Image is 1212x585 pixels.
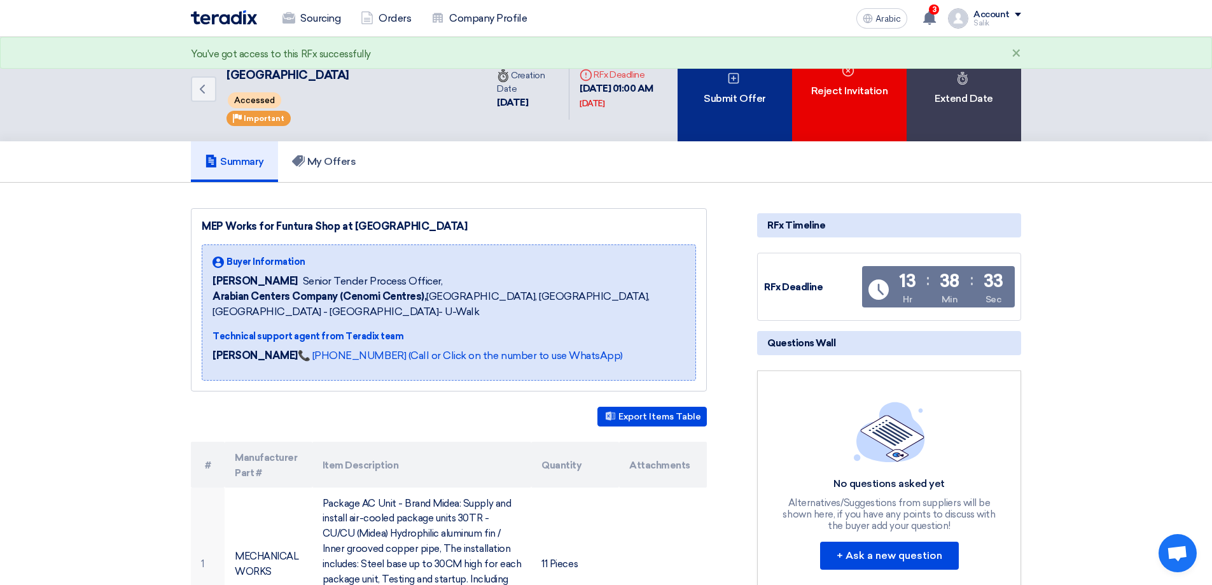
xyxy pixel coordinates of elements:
[837,549,942,561] font: + Ask a new question
[212,290,426,302] font: Arabian Centers Company (Cenomi Centres),
[594,69,644,80] font: RFx Deadline
[973,9,1010,20] font: Account
[940,271,959,292] font: 38
[541,460,582,471] font: Quantity
[212,275,298,287] font: [PERSON_NAME]
[212,331,403,342] font: Technical support agent from Teradix team
[497,97,528,108] font: [DATE]
[278,141,370,182] a: My Offers
[449,12,527,24] font: Company Profile
[580,99,604,108] font: [DATE]
[212,349,298,362] font: [PERSON_NAME]
[298,349,623,362] a: 📞 [PHONE_NUMBER] (Call or Click on the number to use WhatsApp)
[220,155,264,167] font: Summary
[303,275,443,287] font: Senior Tender Process Officer,
[618,412,701,423] font: Export Items Table
[307,155,356,167] font: My Offers
[854,402,925,462] img: empty_state_list.svg
[811,85,888,97] font: Reject Invitation
[1012,43,1021,64] font: ×
[580,83,653,94] font: [DATE] 01:00 AM
[926,271,930,289] font: :
[783,497,995,532] font: Alternatives/Suggestions from suppliers will be shown here, if you have any points to discuss wit...
[942,294,958,305] font: Min
[984,271,1003,292] font: 33
[300,12,340,24] font: Sourcing
[935,92,993,104] font: Extend Date
[226,257,305,267] font: Buyer Information
[379,12,411,24] font: Orders
[767,220,825,231] font: RFx Timeline
[191,141,278,182] a: Summary
[191,10,257,25] img: Teradix logo
[235,452,297,479] font: Manufacturer Part #
[856,8,907,29] button: Arabic
[497,70,545,94] font: Creation Date
[244,114,284,123] font: Important
[970,271,973,289] font: :
[202,220,467,232] font: MEP Works for Funtura Shop at [GEOGRAPHIC_DATA]
[272,4,351,32] a: Sourcing
[820,542,959,570] button: + Ask a new question
[201,558,204,570] font: 1
[351,4,421,32] a: Orders
[986,294,1001,305] font: Sec
[903,294,912,305] font: Hr
[764,281,823,293] font: RFx Deadline
[767,337,835,349] font: Questions Wall
[235,551,298,577] font: MECHANICAL WORKS
[541,558,578,570] font: 11 Pieces
[973,19,989,27] font: Salik
[191,48,371,60] font: You've got access to this RFx successfully
[212,290,650,318] font: [GEOGRAPHIC_DATA], [GEOGRAPHIC_DATA], [GEOGRAPHIC_DATA] - [GEOGRAPHIC_DATA]- U-Walk
[704,92,765,104] font: Submit Offer
[932,5,937,14] font: 3
[1159,534,1197,572] a: Open chat
[205,460,211,471] font: #
[629,460,690,471] font: Attachments
[948,8,968,29] img: profile_test.png
[875,13,901,24] font: Arabic
[899,271,916,292] font: 13
[833,477,944,490] font: No questions asked yet
[323,460,398,471] font: Item Description
[234,96,275,106] font: Accessed
[597,407,707,426] button: Export Items Table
